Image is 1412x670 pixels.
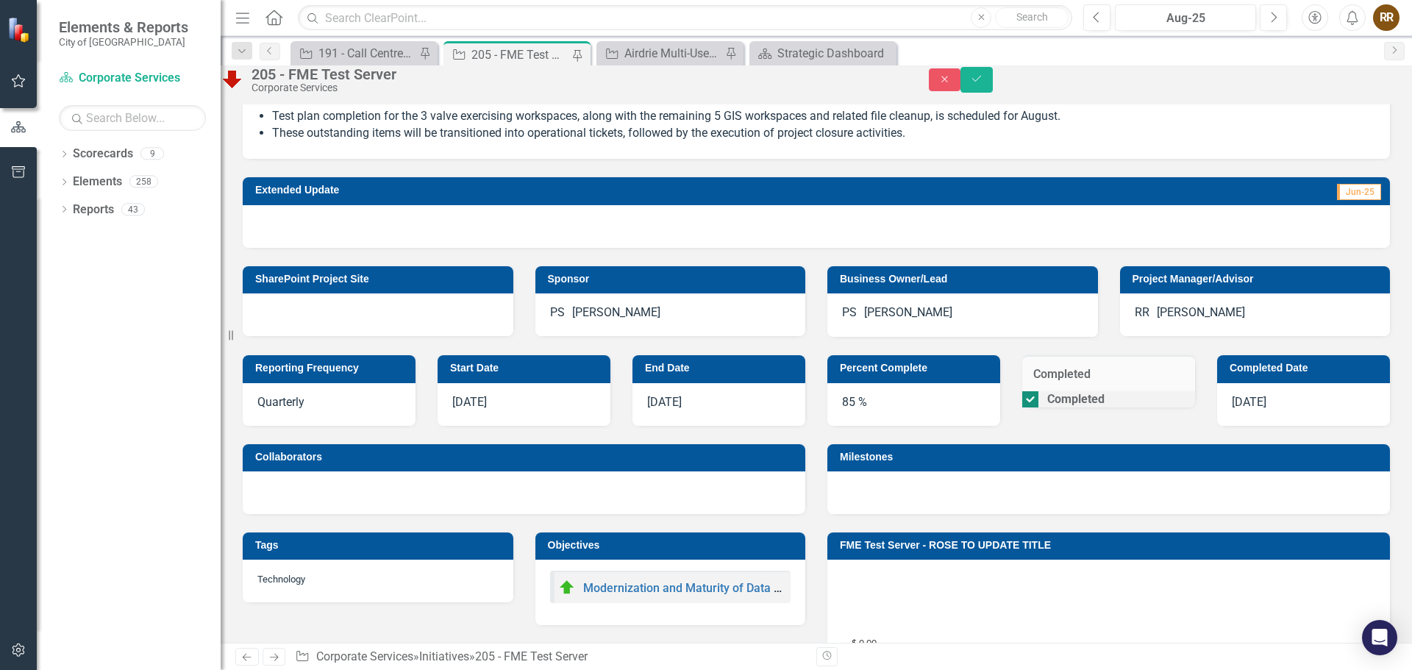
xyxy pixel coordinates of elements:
[298,5,1072,31] input: Search ClearPoint...
[1133,274,1383,285] h3: Project Manager/Advisor
[255,363,408,374] h3: Reporting Frequency
[548,274,799,285] h3: Sponsor
[140,148,164,160] div: 9
[548,540,799,551] h3: Objectives
[318,44,416,63] div: 191 - Call Centre Solution and Telephone System Replacement
[221,67,244,90] img: Below Plan
[73,202,114,218] a: Reports
[255,185,986,196] h3: Extended Update
[583,581,802,595] a: Modernization and Maturity of Data Tools
[73,174,122,190] a: Elements
[471,46,568,64] div: 205 - FME Test Server
[243,383,416,426] div: Quarterly
[295,649,805,666] div: » »
[59,36,188,48] small: City of [GEOGRAPHIC_DATA]
[842,304,857,321] div: PS
[59,18,188,36] span: Elements & Reports
[252,66,899,82] div: 205 - FME Test Server
[73,146,133,163] a: Scorecards
[1115,4,1256,31] button: Aug-25
[827,383,1000,426] div: 85 %
[1135,304,1149,321] div: RR
[7,17,33,43] img: ClearPoint Strategy
[840,363,993,374] h3: Percent Complete
[852,636,877,649] text: $ 0.00
[255,452,798,463] h3: Collaborators
[1230,363,1383,374] h3: Completed Date
[272,108,1375,125] p: Test plan completion for the 3 valve exercising workspaces, along with the remaining 5 GIS worksp...
[995,7,1069,28] button: Search
[572,304,660,321] div: [PERSON_NAME]
[777,44,893,63] div: Strategic Dashboard
[840,274,1091,285] h3: Business Owner/Lead
[294,44,416,63] a: 191 - Call Centre Solution and Telephone System Replacement
[1033,368,1184,381] h3: Completed
[255,540,506,551] h3: Tags
[840,540,1383,551] h3: FME Test Server - ROSE TO UPDATE TITLE
[129,176,158,188] div: 258
[452,395,487,409] span: [DATE]
[475,649,588,663] div: 205 - FME Test Server
[864,304,952,321] div: [PERSON_NAME]
[450,363,603,374] h3: Start Date
[753,44,893,63] a: Strategic Dashboard
[59,70,206,87] a: Corporate Services
[59,105,206,131] input: Search Below...
[647,395,682,409] span: [DATE]
[624,44,721,63] div: Airdrie Multi-Use Facility & Library
[1362,620,1397,655] div: Open Intercom Messenger
[1157,304,1245,321] div: [PERSON_NAME]
[257,574,305,585] span: Technology
[316,649,413,663] a: Corporate Services
[1120,10,1251,27] div: Aug-25
[600,44,721,63] a: Airdrie Multi-Use Facility & Library
[840,452,1383,463] h3: Milestones
[419,649,469,663] a: Initiatives
[252,82,899,93] div: Corporate Services
[1232,395,1266,409] span: [DATE]
[1337,184,1381,200] span: Jun-25
[255,274,506,285] h3: SharePoint Project Site
[272,125,1375,142] p: These outstanding items will be transitioned into operational tickets, followed by the execution ...
[1016,11,1048,23] span: Search
[1373,4,1399,31] button: RR
[121,203,145,215] div: 43
[645,363,798,374] h3: End Date
[550,304,565,321] div: PS
[558,579,576,596] img: On Target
